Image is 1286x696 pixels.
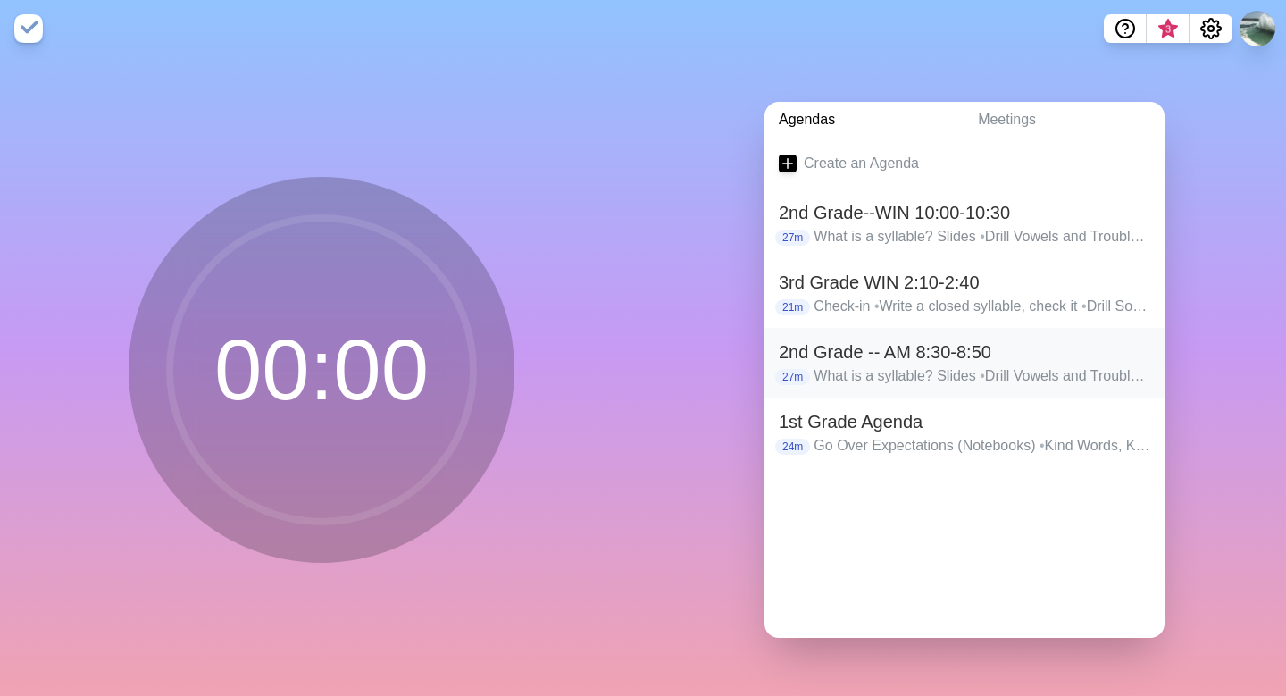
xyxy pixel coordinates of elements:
[1081,298,1087,314] span: •
[980,368,985,383] span: •
[14,14,43,43] img: timeblocks logo
[1040,438,1045,453] span: •
[964,102,1165,138] a: Meetings
[1147,14,1190,43] button: What’s new
[779,408,1150,435] h2: 1st Grade Agenda
[775,439,810,455] p: 24m
[814,435,1150,457] p: Go Over Expectations (Notebooks) Kind Words, Kind Voice Sound cards Card Flipping - whisper sound...
[779,199,1150,226] h2: 2nd Grade--WIN 10:00-10:30
[779,269,1150,296] h2: 3rd Grade WIN 2:10-2:40
[779,339,1150,365] h2: 2nd Grade -- AM 8:30-8:50
[775,230,810,246] p: 27m
[814,365,1150,387] p: What is a syllable? Slides Drill Vowels and Trouble Sounds Card Flip - Cllosed with Digraphs Two-...
[775,299,810,315] p: 21m
[1190,14,1232,43] button: Settings
[764,138,1165,189] a: Create an Agenda
[874,298,880,314] span: •
[814,296,1150,317] p: Check-in Write a closed syllable, check it Drill Sounds Intro Card Flipping (CVC digraphs) [PERSO...
[1161,22,1175,37] span: 3
[764,102,964,138] a: Agendas
[980,229,985,244] span: •
[1104,14,1147,43] button: Help
[814,226,1150,247] p: What is a syllable? Slides Drill Vowels and Trouble Sounds Card Flip - Cllosed with Digraphs Two-...
[775,369,810,385] p: 27m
